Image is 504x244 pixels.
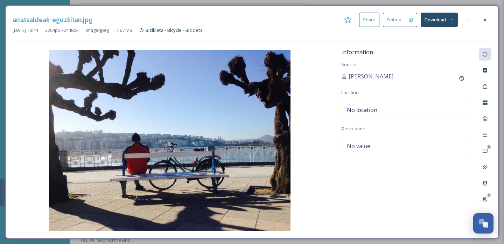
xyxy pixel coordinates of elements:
button: Open Chat [473,213,493,233]
span: No value. [347,142,371,150]
span: Bizikleta - Bicycle - Bicicleta [146,27,203,33]
button: Share [359,13,379,27]
button: Download [421,13,458,27]
span: [DATE] 13:44 [13,27,38,34]
span: [PERSON_NAME] [349,72,393,81]
h3: arratsaldeak-eguzkitan.jpg [13,15,92,25]
img: arratsaldeak-eguzkitan.jpg [13,50,327,231]
span: 3264 px x 2448 px [45,27,79,34]
span: Source [341,61,356,68]
span: Description [341,125,365,132]
div: 0 [486,145,491,149]
div: 0 [486,193,491,198]
span: Information [341,48,373,56]
span: Location [341,89,359,96]
span: 1.67 MB [116,27,132,34]
button: Embed [383,13,405,27]
span: No location [347,106,377,114]
span: image/jpeg [86,27,109,34]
